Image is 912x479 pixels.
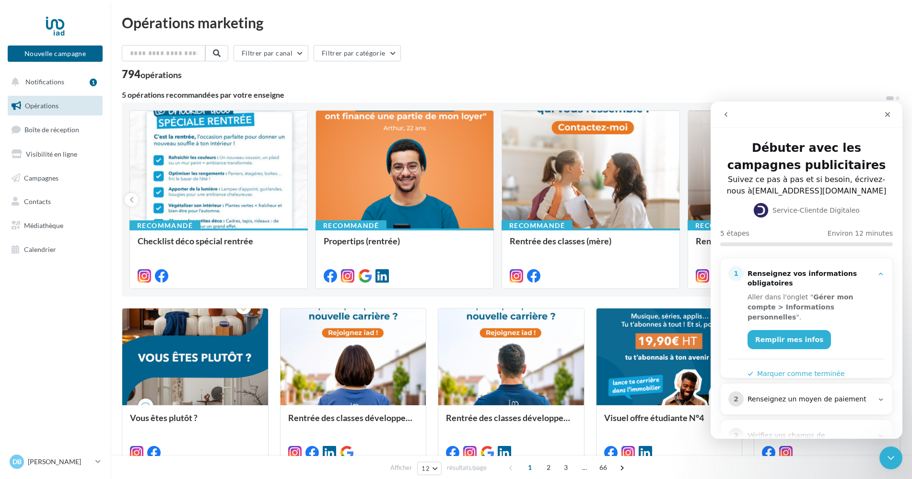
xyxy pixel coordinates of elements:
div: Rentrée des classes développement (conseiller) [446,413,576,432]
span: 2 [541,460,556,475]
span: résultats/page [447,463,487,472]
div: Checklist déco spécial rentrée [138,236,300,255]
button: Filtrer par catégorie [314,45,401,61]
a: DB [PERSON_NAME] [8,453,103,471]
span: 1 [522,460,538,475]
a: Opérations [6,96,105,116]
div: Recommandé [502,220,573,231]
span: 3 [558,460,573,475]
div: Recommandé [129,220,200,231]
button: Notifications 1 [6,72,101,92]
button: 12 [417,462,442,475]
a: Médiathèque [6,216,105,236]
span: 66 [596,460,611,475]
span: Visibilité en ligne [26,150,77,158]
div: Vous êtes plutôt ? [130,413,260,432]
a: Visibilité en ligne [6,144,105,164]
div: 1 [90,79,97,86]
div: Visuel offre étudiante N°4 [604,413,735,432]
div: 5 opérations recommandées par votre enseigne [122,91,885,99]
span: Contacts [24,197,51,205]
p: [PERSON_NAME] [28,457,92,467]
iframe: Intercom live chat [711,102,902,439]
a: Calendrier [6,239,105,260]
div: Opérations marketing [122,15,900,30]
button: Nouvelle campagne [8,46,103,62]
span: Afficher [390,463,412,472]
span: DB [12,457,22,467]
button: Filtrer par canal [234,45,308,61]
a: Contacts [6,192,105,212]
div: Vérifiez vos champs de personnalisation [37,330,163,349]
div: 794 [122,69,182,80]
div: opérations [140,70,182,79]
span: Notifications [25,78,64,86]
span: Calendrier [24,245,56,253]
div: Rentrée des classes (mère) [510,236,672,255]
a: Campagnes [6,168,105,188]
div: Rentrée des classes développement (conseillère) [288,413,419,432]
span: Boîte de réception [24,125,79,134]
a: Boîte de réception [6,119,105,140]
span: Opérations [25,102,58,110]
div: Rentrée des classes (père) [696,236,858,255]
div: Propertips (rentrée) [324,236,486,255]
div: Recommandé [688,220,759,231]
span: Médiathèque [24,221,63,229]
div: Recommandé [316,220,386,231]
span: 12 [421,465,430,472]
span: ... [577,460,592,475]
div: 3Vérifiez vos champs de personnalisation [18,326,174,349]
span: Campagnes [24,173,58,182]
iframe: Intercom live chat [879,446,902,469]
